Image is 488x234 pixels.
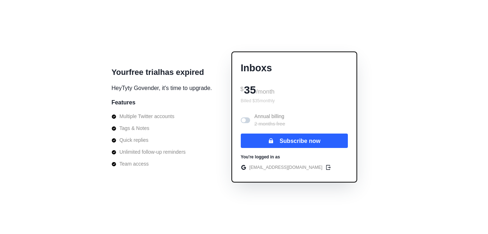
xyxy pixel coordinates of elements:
[241,154,280,160] p: You're logged in as
[254,113,285,128] p: Annual billing
[240,86,244,92] span: $
[111,148,185,156] li: Unlimited follow-up reminders
[111,125,185,132] li: Tags & Notes
[241,98,348,104] p: Billed $ 35 monthly
[249,164,322,171] p: [EMAIL_ADDRESS][DOMAIN_NAME]
[241,81,348,98] div: 35
[254,120,285,128] p: 2 months free
[241,61,348,76] p: Inboxs
[111,136,185,144] li: Quick replies
[241,134,348,148] button: Subscribe now
[111,84,212,93] p: Hey Tyty Govender , it's time to upgrade.
[111,160,185,168] li: Team access
[111,66,204,78] p: Your free trial has expired
[256,88,275,95] span: /month
[111,98,135,107] p: Features
[324,163,332,172] button: edit
[111,113,185,120] li: Multiple Twitter accounts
